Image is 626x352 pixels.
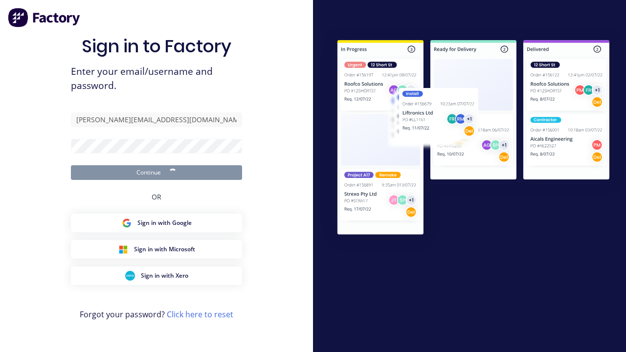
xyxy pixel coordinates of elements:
input: Email/Username [71,112,242,127]
div: OR [152,180,161,214]
button: Microsoft Sign inSign in with Microsoft [71,240,242,259]
button: Google Sign inSign in with Google [71,214,242,232]
span: Sign in with Google [137,219,192,227]
img: Google Sign in [122,218,132,228]
a: Click here to reset [167,309,233,320]
button: Xero Sign inSign in with Xero [71,266,242,285]
span: Sign in with Microsoft [134,245,195,254]
img: Factory [8,8,81,27]
img: Microsoft Sign in [118,244,128,254]
img: Xero Sign in [125,271,135,281]
span: Enter your email/username and password. [71,65,242,93]
span: Sign in with Xero [141,271,188,280]
h1: Sign in to Factory [82,36,231,57]
button: Continue [71,165,242,180]
span: Forgot your password? [80,308,233,320]
img: Sign in [321,25,626,252]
